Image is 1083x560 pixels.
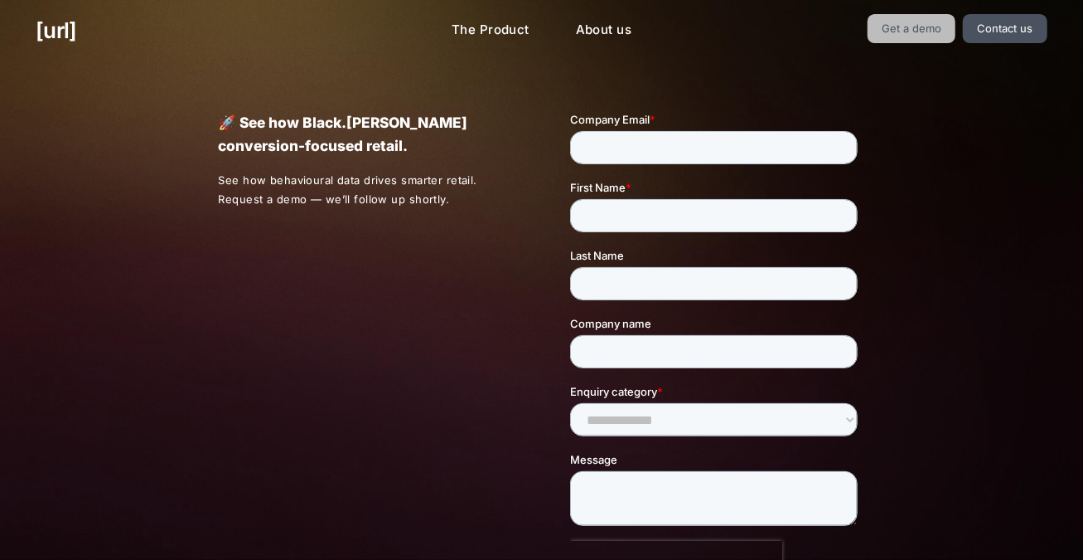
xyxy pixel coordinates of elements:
a: About us [563,14,645,46]
a: The Product [438,14,543,46]
a: Get a demo [868,14,956,43]
a: Contact us [963,14,1047,43]
p: See how behavioural data drives smarter retail. Request a demo — we’ll follow up shortly. [218,171,513,209]
p: 🚀 See how Black.[PERSON_NAME] conversion-focused retail. [218,111,512,158]
a: [URL] [36,14,76,46]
